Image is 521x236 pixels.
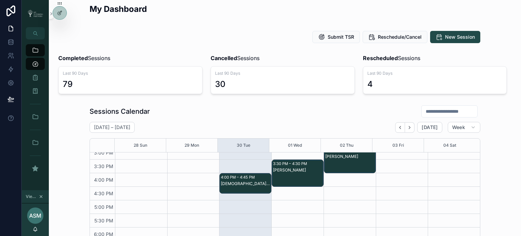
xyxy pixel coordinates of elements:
[92,150,115,156] span: 3:00 PM
[58,55,88,61] strong: Completed
[445,34,475,40] span: New Session
[22,39,49,183] div: scrollable content
[221,181,271,186] div: [DEMOGRAPHIC_DATA][PERSON_NAME]
[273,167,323,173] div: [PERSON_NAME]
[363,55,398,61] strong: Rescheduled
[288,139,302,152] button: 01 Wed
[29,212,41,220] span: ASM
[363,31,427,43] button: Reschedule/Cancel
[215,71,350,76] span: Last 90 Days
[395,122,405,133] button: Back
[312,31,360,43] button: Submit TSR
[272,160,323,186] div: 3:30 PM – 4:30 PM[PERSON_NAME]
[211,55,237,61] strong: Cancelled
[63,71,198,76] span: Last 90 Days
[328,34,354,40] span: Submit TSR
[273,160,309,167] div: 3:30 PM – 4:30 PM
[325,154,375,159] div: [PERSON_NAME]
[93,218,115,223] span: 5:30 PM
[92,177,115,183] span: 4:00 PM
[94,124,130,131] h2: [DATE] – [DATE]
[63,79,73,90] div: 79
[221,174,256,181] div: 4:00 PM – 4:45 PM
[93,204,115,210] span: 5:00 PM
[367,71,503,76] span: Last 90 Days
[92,190,115,196] span: 4:30 PM
[340,139,353,152] button: 02 Thu
[417,122,442,133] button: [DATE]
[392,139,404,152] button: 03 Fri
[211,54,259,62] span: Sessions
[430,31,480,43] button: New Session
[26,194,37,199] span: Viewing as [PERSON_NAME]
[92,163,115,169] span: 3:30 PM
[215,79,226,90] div: 30
[237,139,250,152] button: 30 Tue
[90,3,147,15] h2: My Dashboard
[363,54,420,62] span: Sessions
[26,9,45,18] img: App logo
[185,139,199,152] button: 29 Mon
[367,79,373,90] div: 4
[452,124,465,130] span: Week
[378,34,422,40] span: Reschedule/Cancel
[58,54,110,62] span: Sessions
[422,124,438,130] span: [DATE]
[448,122,480,133] button: Week
[443,139,456,152] button: 04 Sat
[324,146,375,173] div: 3:00 PM – 4:00 PM[PERSON_NAME]
[134,139,147,152] button: 28 Sun
[405,122,414,133] button: Next
[220,174,271,193] div: 4:00 PM – 4:45 PM[DEMOGRAPHIC_DATA][PERSON_NAME]
[90,107,150,116] h1: Sessions Calendar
